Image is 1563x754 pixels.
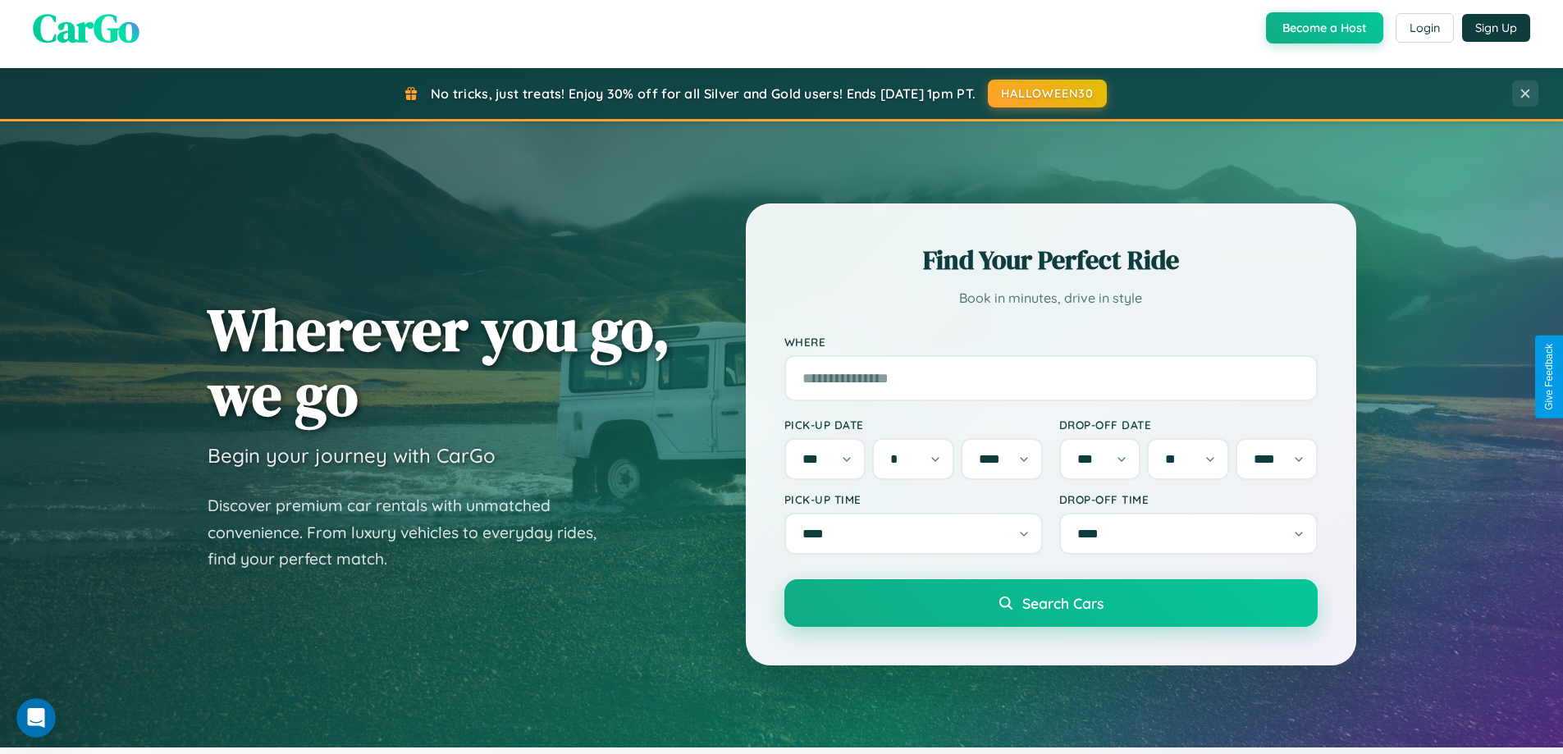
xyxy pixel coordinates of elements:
button: Become a Host [1266,12,1383,43]
span: CarGo [33,1,139,55]
button: Sign Up [1462,14,1530,42]
label: Pick-up Time [784,492,1043,506]
iframe: Intercom live chat [16,698,56,738]
h2: Find Your Perfect Ride [784,242,1318,278]
span: No tricks, just treats! Enjoy 30% off for all Silver and Gold users! Ends [DATE] 1pm PT. [431,85,976,102]
div: Give Feedback [1543,344,1555,410]
h3: Begin your journey with CarGo [208,443,496,468]
button: Search Cars [784,579,1318,627]
label: Drop-off Time [1059,492,1318,506]
button: Login [1396,13,1454,43]
button: HALLOWEEN30 [988,80,1107,107]
label: Pick-up Date [784,418,1043,432]
label: Drop-off Date [1059,418,1318,432]
h1: Wherever you go, we go [208,297,670,427]
span: Search Cars [1022,594,1104,612]
p: Discover premium car rentals with unmatched convenience. From luxury vehicles to everyday rides, ... [208,492,618,573]
label: Where [784,335,1318,349]
p: Book in minutes, drive in style [784,286,1318,310]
